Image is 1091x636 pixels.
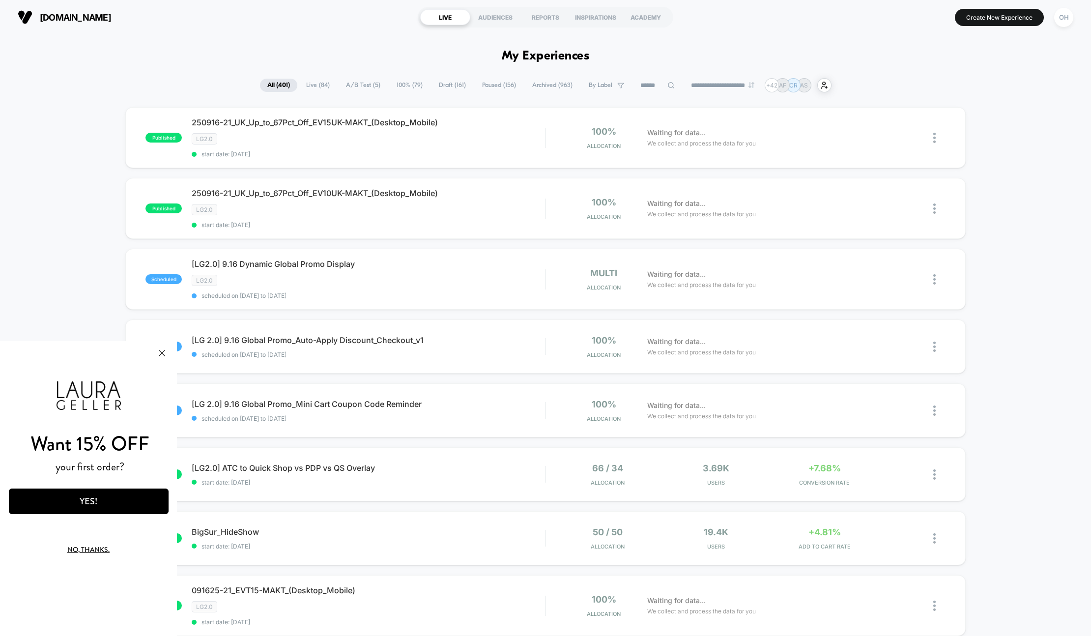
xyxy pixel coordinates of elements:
span: Draft ( 161 ) [431,79,473,92]
span: Users [664,479,768,486]
span: multi [590,268,617,278]
span: scheduled [145,274,182,284]
span: We collect and process the data for you [647,607,756,616]
img: close [933,533,936,544]
p: AS [800,82,808,89]
img: close [933,469,936,480]
span: Archived ( 963 ) [525,79,580,92]
span: LG2.0 [192,133,217,145]
span: We collect and process the data for you [647,347,756,357]
div: Want 15% OFF [8,88,171,116]
h1: My Experiences [502,49,590,63]
span: 100% ( 79 ) [389,79,430,92]
img: close [933,342,936,352]
button: Close Modal [26,197,151,220]
img: close [933,601,936,611]
span: LG2.0 [192,204,217,215]
button: Open Next Modal Page [9,147,169,173]
div: ACADEMY [621,9,671,25]
span: CONVERSION RATE [773,479,877,486]
div: AUDIENCES [470,9,520,25]
span: Waiting for data... [647,336,706,347]
span: We collect and process the data for you [647,411,756,421]
span: Allocation [587,351,621,358]
img: LG_Logo_-_Black3x.png [56,39,122,70]
span: Allocation [587,143,621,149]
span: Allocation [591,543,625,550]
span: Live ( 84 ) [299,79,337,92]
span: We collect and process the data for you [647,209,756,219]
span: We collect and process the data for you [647,139,756,148]
span: Waiting for data... [647,269,706,280]
span: [LG 2.0] 9.16 Global Promo_Mini Cart Coupon Code Reminder [192,399,545,409]
span: +7.68% [808,463,841,473]
span: Waiting for data... [647,198,706,209]
span: start date: [DATE] [192,543,545,550]
span: ADD TO CART RATE [773,543,877,550]
span: Allocation [591,479,625,486]
span: By Label [589,82,612,89]
button: Create New Experience [955,9,1044,26]
p: AF [779,82,786,89]
span: Waiting for data... [647,127,706,138]
span: Waiting for data... [647,595,706,606]
span: [DOMAIN_NAME] [40,12,111,23]
span: 19.4k [704,527,728,537]
span: published [145,133,182,143]
span: We collect and process the data for you [647,280,756,289]
span: [LG 2.0] 9.16 Global Promo_Auto-Apply Discount_Checkout_v1 [192,335,545,345]
img: close [933,405,936,416]
span: 250916-21_UK_Up_to_67Pct_Off_EV15UK-MAKT_(Desktop_Mobile) [192,117,545,127]
span: Allocation [587,415,621,422]
span: A/B Test ( 5 ) [339,79,388,92]
span: Paused ( 156 ) [475,79,523,92]
span: start date: [DATE] [192,618,545,626]
span: 50 / 50 [593,527,623,537]
span: Allocation [587,213,621,220]
img: close [933,203,936,214]
span: LG2.0 [192,601,217,612]
span: 100% [592,197,616,207]
img: close [933,274,936,285]
span: start date: [DATE] [192,479,545,486]
span: Allocation [587,284,621,291]
span: 100% [592,126,616,137]
div: your first order? [16,118,164,133]
span: 100% [592,335,616,346]
span: Waiting for data... [647,400,706,411]
span: start date: [DATE] [192,150,545,158]
span: published [145,203,182,213]
span: [LG2.0] ATC to Quick Shop vs PDP vs QS Overlay [192,463,545,473]
span: Allocation [587,610,621,617]
span: Users [664,543,768,550]
div: OH [1054,8,1073,27]
img: close [933,133,936,143]
span: 091625-21_EVT15-MAKT_(Desktop_Mobile) [192,585,545,595]
div: + 42 [765,78,779,92]
span: All ( 401 ) [260,79,297,92]
span: scheduled on [DATE] to [DATE] [192,351,545,358]
span: [LG2.0] 9.16 Dynamic Global Promo Display [192,259,545,269]
span: 250916-21_UK_Up_to_67Pct_Off_EV10UK-MAKT_(Desktop_Mobile) [192,188,545,198]
span: scheduled on [DATE] to [DATE] [192,292,545,299]
span: 3.69k [703,463,729,473]
div: REPORTS [520,9,571,25]
p: CR [789,82,798,89]
span: BigSur_HideShow [192,527,545,537]
span: +4.81% [808,527,841,537]
img: Visually logo [18,10,32,25]
button: OH [1051,7,1076,28]
span: scheduled on [DATE] to [DATE] [192,415,545,422]
div: LIVE [420,9,470,25]
div: INSPIRATIONS [571,9,621,25]
button: [DOMAIN_NAME] [15,9,114,25]
span: 66 / 34 [592,463,623,473]
span: 100% [592,399,616,409]
span: 100% [592,594,616,605]
span: LG2.0 [192,275,217,286]
img: end [748,82,754,88]
span: start date: [DATE] [192,221,545,229]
